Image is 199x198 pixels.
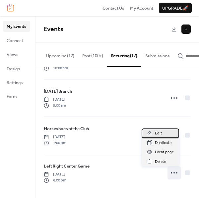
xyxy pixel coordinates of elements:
span: Event page [155,149,174,156]
a: My Account [130,5,153,11]
span: 1:00 pm [44,140,66,146]
span: Connect [7,37,23,44]
span: Views [7,51,18,58]
button: Upgrade🚀 [159,3,192,13]
a: Design [3,63,30,74]
button: Submissions [141,43,173,66]
span: Duplicate [155,140,171,146]
a: Settings [3,77,30,88]
a: Views [3,49,30,60]
button: Recurring (17) [107,43,141,67]
a: Left Right Center Game [44,163,90,170]
img: logo [7,4,14,12]
span: My Account [130,5,153,12]
a: Form [3,91,30,102]
span: Edit [155,130,162,137]
span: Form [7,93,17,100]
a: Horseshoes at the Club [44,125,89,132]
span: 9:00 am [44,103,66,109]
span: Events [44,23,63,35]
span: 10:00 am [44,65,68,71]
span: Upgrade 🚀 [162,5,188,12]
span: 6:00 pm [44,177,66,183]
span: My Events [7,23,26,30]
span: [DATE] [44,134,66,140]
span: Horseshoes at the Club [44,125,89,132]
span: Delete [155,159,166,165]
button: Past (100+) [78,43,107,66]
a: My Events [3,21,30,31]
span: Contact Us [102,5,124,12]
a: [DATE] Brunch [44,88,72,95]
span: [DATE] [44,97,66,103]
button: Upcoming (12) [42,43,78,66]
span: Settings [7,79,23,86]
a: Contact Us [102,5,124,11]
a: Connect [3,35,30,46]
span: Design [7,66,20,72]
span: [DATE] [44,172,66,177]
